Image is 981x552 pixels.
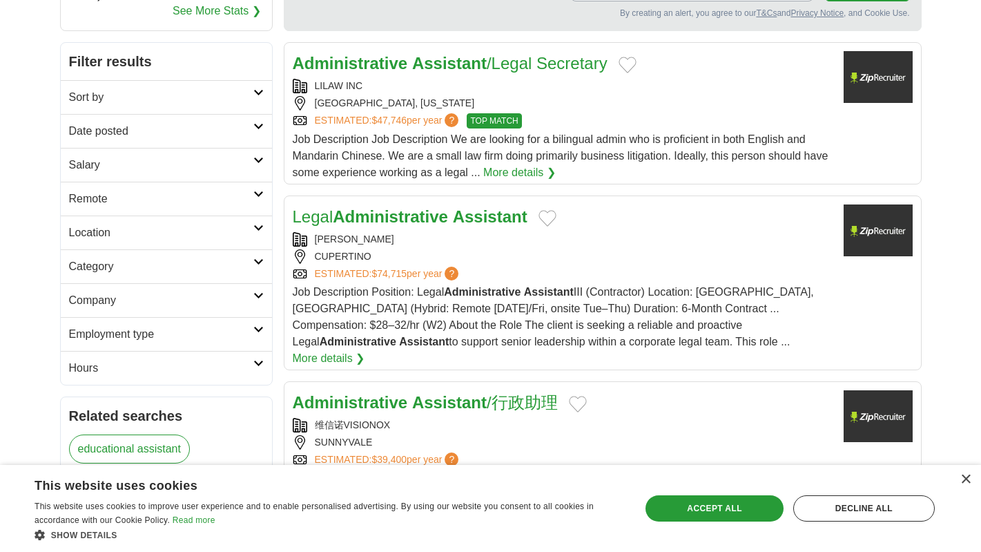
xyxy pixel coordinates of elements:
strong: Administrative [293,54,408,73]
strong: Administrative [333,207,448,226]
h2: Sort by [69,89,253,106]
h2: Employment type [69,326,253,343]
img: Company logo [844,204,913,256]
h2: Related searches [69,406,264,426]
strong: Assistant [412,393,487,412]
span: $47,746 [371,115,407,126]
a: Remote [61,182,272,216]
a: ESTIMATED:$39,400per year? [315,453,462,467]
strong: Assistant [453,207,527,226]
h2: Remote [69,191,253,207]
h2: Hours [69,360,253,377]
div: Close [960,475,971,485]
div: Show details [35,528,623,542]
span: Job Description Job Description We are looking for a bilingual admin who is proficient in both En... [293,133,828,178]
h2: Filter results [61,43,272,80]
div: By creating an alert, you agree to our and , and Cookie Use. [295,7,910,19]
a: ESTIMATED:$47,746per year? [315,113,462,129]
div: [GEOGRAPHIC_DATA], [US_STATE] [293,96,833,111]
a: More details ❯ [293,350,365,367]
img: Company logo [844,51,913,103]
span: ? [445,113,458,127]
strong: Assistant [412,54,487,73]
button: Add to favorite jobs [569,396,587,412]
a: Administrative Assistant/Legal Secretary [293,54,608,73]
div: 维信诺VISIONOX [293,418,833,432]
div: LILAW INC [293,79,833,93]
a: Category [61,249,272,283]
a: ESTIMATED:$74,715per year? [315,267,462,281]
strong: Administrative [320,336,396,348]
a: Read more, opens a new window [173,515,215,525]
div: SUNNYVALE [293,435,833,450]
h2: Date posted [69,123,253,140]
strong: Administrative [444,286,521,298]
div: CUPERTINO [293,249,833,264]
button: Add to favorite jobs [538,210,556,227]
a: Sort by [61,80,272,114]
span: This website uses cookies to improve user experience and to enable personalised advertising. By u... [35,502,594,525]
strong: Administrative [293,393,408,412]
div: This website uses cookies [35,473,588,494]
span: TOP MATCH [467,113,521,129]
a: Company [61,283,272,317]
a: Salary [61,148,272,182]
h2: Company [69,292,253,309]
strong: Assistant [524,286,574,298]
div: [PERSON_NAME] [293,232,833,247]
button: Add to favorite jobs [619,57,637,73]
a: Employment type [61,317,272,351]
span: Show details [51,531,117,540]
img: Company logo [844,390,913,442]
div: Decline all [793,495,935,522]
a: Administrative Assistant/行政助理 [293,393,558,412]
a: More details ❯ [483,164,556,181]
a: Location [61,216,272,249]
a: LegalAdministrative Assistant [293,207,527,226]
strong: Assistant [399,336,449,348]
a: Hours [61,351,272,385]
span: ? [445,267,458,280]
div: Accept all [645,495,783,522]
a: See More Stats ❯ [173,3,261,19]
span: ? [445,453,458,466]
a: Privacy Notice [790,8,844,18]
a: educational assistant [69,435,190,464]
span: $39,400 [371,454,407,465]
a: Date posted [61,114,272,148]
h2: Location [69,225,253,241]
span: $74,715 [371,268,407,279]
h2: Salary [69,157,253,173]
span: Job Description Position: Legal III (Contractor) Location: [GEOGRAPHIC_DATA], [GEOGRAPHIC_DATA] (... [293,286,814,348]
a: T&Cs [756,8,777,18]
h2: Category [69,258,253,275]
